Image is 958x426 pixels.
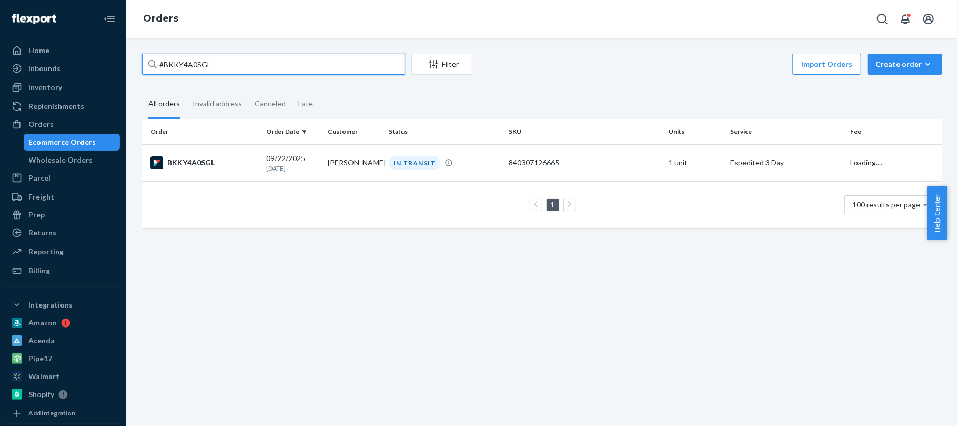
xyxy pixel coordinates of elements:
[730,157,842,168] p: Expedited 3 Day
[6,332,120,349] a: Acenda
[12,14,56,24] img: Flexport logo
[28,246,64,257] div: Reporting
[28,353,52,364] div: Pipe17
[142,54,405,75] input: Search orders
[328,127,381,136] div: Customer
[726,119,846,144] th: Service
[6,116,120,133] a: Orders
[28,409,75,418] div: Add Integration
[24,152,120,169] a: Wholesale Orders
[28,371,59,382] div: Walmart
[28,300,73,310] div: Integrations
[28,210,45,220] div: Prep
[255,90,286,117] div: Canceled
[385,119,505,144] th: Status
[6,407,120,420] a: Add Integration
[29,137,96,147] div: Ecommerce Orders
[28,389,54,400] div: Shopify
[28,101,84,112] div: Replenishments
[324,144,385,181] td: [PERSON_NAME]
[6,170,120,186] a: Parcel
[298,90,313,117] div: Late
[150,156,258,169] div: BKKY4A0SGL
[6,243,120,260] a: Reporting
[875,59,934,70] div: Create order
[792,54,861,75] button: Import Orders
[193,90,242,117] div: Invalid address
[262,119,324,144] th: Order Date
[29,155,93,165] div: Wholesale Orders
[6,314,120,331] a: Amazon
[99,8,120,29] button: Close Navigation
[918,8,939,29] button: Open account menu
[846,144,942,181] td: Loading....
[505,119,665,144] th: SKU
[28,63,60,74] div: Inbounds
[28,45,49,56] div: Home
[549,200,557,209] a: Page 1 is your current page
[389,156,440,170] div: IN TRANSIT
[24,134,120,151] a: Ecommerce Orders
[872,8,893,29] button: Open Search Box
[28,173,51,183] div: Parcel
[142,119,262,144] th: Order
[28,82,62,93] div: Inventory
[266,153,319,173] div: 09/22/2025
[28,265,50,276] div: Billing
[28,335,55,346] div: Acenda
[411,54,472,75] button: Filter
[6,224,120,241] a: Returns
[6,350,120,367] a: Pipe17
[143,13,178,24] a: Orders
[412,59,472,70] div: Filter
[148,90,180,119] div: All orders
[266,164,319,173] p: [DATE]
[6,42,120,59] a: Home
[28,318,57,328] div: Amazon
[6,206,120,223] a: Prep
[853,200,921,209] span: 100 results per page
[927,186,947,240] button: Help Center
[6,189,120,205] a: Freight
[6,368,120,385] a: Walmart
[6,296,120,313] button: Integrations
[6,262,120,279] a: Billing
[665,144,727,181] td: 1 unit
[6,60,120,77] a: Inbounds
[895,8,916,29] button: Open notifications
[509,157,661,168] div: 840307126665
[28,119,54,130] div: Orders
[135,4,187,34] ol: breadcrumbs
[868,54,942,75] button: Create order
[6,98,120,115] a: Replenishments
[28,227,56,238] div: Returns
[6,386,120,403] a: Shopify
[665,119,727,144] th: Units
[28,192,54,202] div: Freight
[846,119,942,144] th: Fee
[6,79,120,96] a: Inventory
